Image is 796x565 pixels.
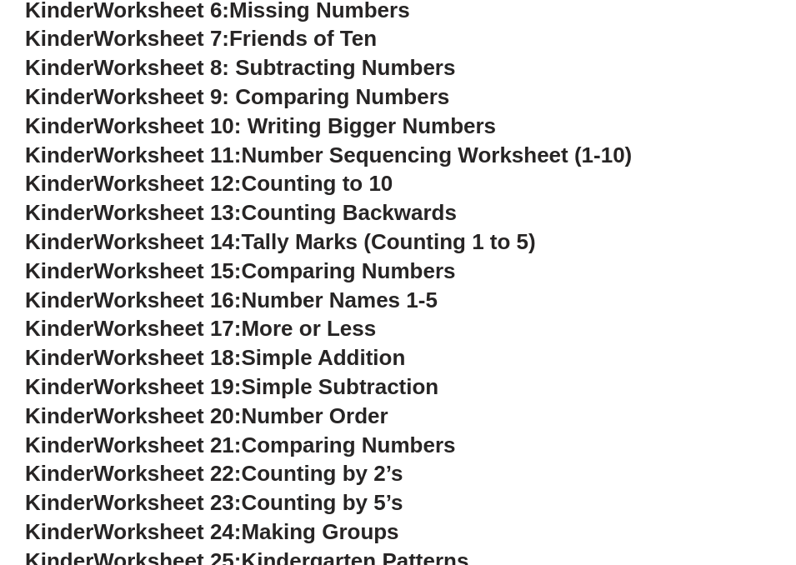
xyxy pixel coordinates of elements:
span: Kinder [25,258,93,283]
span: Kinder [25,345,93,370]
span: Worksheet 8: Subtracting Numbers [93,55,455,80]
span: Counting by 2’s [241,461,403,486]
span: Kinder [25,200,93,225]
span: Worksheet 15: [93,258,241,283]
span: Worksheet 20: [93,403,241,428]
span: Kinder [25,171,93,196]
span: Kinder [25,26,93,51]
span: Kinder [25,432,93,457]
span: Kinder [25,461,93,486]
span: Kinder [25,55,93,80]
a: KinderWorksheet 9: Comparing Numbers [25,84,449,109]
span: Worksheet 21: [93,432,241,457]
span: Kinder [25,490,93,515]
span: Simple Subtraction [241,374,438,399]
span: Worksheet 23: [93,490,241,515]
span: Worksheet 16: [93,287,241,312]
span: Friends of Ten [229,26,377,51]
span: More or Less [241,316,376,341]
span: Worksheet 9: Comparing Numbers [93,84,449,109]
span: Kinder [25,84,93,109]
span: Worksheet 11: [93,142,241,167]
a: KinderWorksheet 7:Friends of Ten [25,26,377,51]
span: Number Sequencing Worksheet (1-10) [241,142,632,167]
span: Counting by 5’s [241,490,403,515]
span: Kinder [25,142,93,167]
span: Worksheet 12: [93,171,241,196]
span: Comparing Numbers [241,258,455,283]
span: Worksheet 18: [93,345,241,370]
span: Kinder [25,374,93,399]
span: Kinder [25,403,93,428]
span: Kinder [25,519,93,544]
span: Worksheet 24: [93,519,241,544]
span: Comparing Numbers [241,432,455,457]
span: Kinder [25,287,93,312]
a: KinderWorksheet 8: Subtracting Numbers [25,55,455,80]
span: Worksheet 17: [93,316,241,341]
span: Worksheet 19: [93,374,241,399]
span: Number Names 1-5 [241,287,437,312]
span: Number Order [241,403,388,428]
span: Worksheet 22: [93,461,241,486]
span: Counting Backwards [241,200,456,225]
span: Counting to 10 [241,171,393,196]
iframe: Chat Widget [713,485,796,565]
span: Worksheet 10: Writing Bigger Numbers [93,113,496,138]
span: Simple Addition [241,345,405,370]
span: Tally Marks (Counting 1 to 5) [241,229,535,254]
span: Kinder [25,113,93,138]
span: Worksheet 7: [93,26,229,51]
span: Kinder [25,316,93,341]
span: Making Groups [241,519,398,544]
span: Worksheet 13: [93,200,241,225]
span: Kinder [25,229,93,254]
a: KinderWorksheet 10: Writing Bigger Numbers [25,113,496,138]
span: Worksheet 14: [93,229,241,254]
